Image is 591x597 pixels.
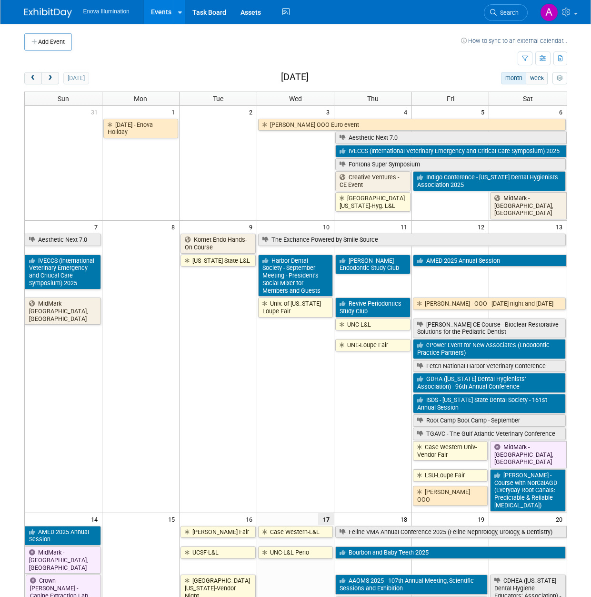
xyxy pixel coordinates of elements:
a: Feline VMA Annual Conference 2025 (Feline Nephrology, Urology, & Dentistry) [335,526,566,538]
span: 2 [248,106,257,118]
a: [PERSON_NAME] Endodontic Study Club [335,255,411,274]
span: 10 [322,221,334,233]
span: Thu [367,95,379,103]
span: 16 [245,513,257,525]
span: Tue [213,95,223,103]
a: Case Western Univ-Vendor Fair [413,441,488,461]
button: month [501,72,526,84]
span: 20 [555,513,567,525]
a: UNC-L&L Perio [258,546,333,559]
a: UNC-L&L [335,319,411,331]
a: [PERSON_NAME] OOO Euro event [258,119,566,131]
a: UNE-Loupe Fair [335,339,411,351]
a: Fetch National Harbor Veterinary Conference [413,360,566,372]
span: 31 [90,106,102,118]
a: [PERSON_NAME] - Course with NorCalAGD (Everyday Root Canals: Predictable & Reliable [MEDICAL_DATA]) [490,469,565,512]
a: Univ. of [US_STATE]-Loupe Fair [258,298,333,317]
a: Search [484,4,528,21]
a: Aesthetic Next 7.0 [335,132,566,144]
a: [GEOGRAPHIC_DATA][US_STATE]-Hyg. L&L [335,192,411,212]
a: Bourbon and Baby Teeth 2025 [335,546,565,559]
span: Sun [58,95,69,103]
a: MidMark - [GEOGRAPHIC_DATA], [GEOGRAPHIC_DATA] [490,441,566,468]
img: ExhibitDay [24,8,72,18]
button: prev [24,72,42,84]
span: 1 [170,106,179,118]
a: GDHA ([US_STATE] Dental Hygienists’ Association) - 96th Annual Conference [413,373,566,392]
h2: [DATE] [281,72,309,82]
button: Add Event [24,33,72,51]
a: [PERSON_NAME] - OOO - [DATE] night and [DATE] [413,298,566,310]
span: 5 [480,106,489,118]
a: Root Camp Boot Camp - September [413,414,566,427]
a: IVECCS (International Veterinary Emergency and Critical Care Symposium) 2025 [335,145,566,157]
a: Aesthetic Next 7.0 [25,234,101,246]
a: TGAVC - The Gulf Atlantic Veterinary Conference [413,428,566,440]
span: 6 [558,106,567,118]
span: Fri [447,95,454,103]
a: MidMark - [GEOGRAPHIC_DATA], [GEOGRAPHIC_DATA] [490,192,566,219]
a: Indigo Conference - [US_STATE] Dental Hygienists Association 2025 [413,171,566,191]
span: Search [497,9,519,16]
i: Personalize Calendar [557,75,563,82]
img: Abby Nelson [540,3,558,21]
span: Sat [523,95,533,103]
span: Enova Illumination [83,8,130,15]
a: [PERSON_NAME] Fair [180,526,256,538]
span: 12 [477,221,489,233]
span: 11 [400,221,411,233]
span: Mon [134,95,147,103]
span: 3 [325,106,334,118]
a: IVECCS (International Veterinary Emergency and Critical Care Symposium) 2025 [25,255,101,289]
a: The Exchance Powered by Smile Source [258,234,566,246]
a: ePower Event for New Associates (Endodontic Practice Partners) [413,339,566,359]
button: [DATE] [63,72,89,84]
span: 19 [477,513,489,525]
a: Fontona Super Symposium [335,158,565,171]
span: 17 [318,513,334,525]
a: AAOMS 2025 - 107th Annual Meeting, Scientific Sessions and Exhibition [335,575,488,594]
a: Komet Endo Hands-On Course [180,234,256,253]
a: [DATE] - Enova Holiday [103,119,179,138]
a: Case Western-L&L [258,526,333,538]
a: How to sync to an external calendar... [461,37,567,44]
span: 8 [170,221,179,233]
a: AMED 2025 Annual Session [25,526,101,546]
a: Harbor Dental Society - September Meeting - President’s Social Mixer for Members and Guests [258,255,333,297]
a: UCSF-L&L [180,546,256,559]
span: 7 [93,221,102,233]
span: 14 [90,513,102,525]
a: Revive Periodontics - Study Club [335,298,411,317]
a: Creative Ventures - CE Event [335,171,411,191]
a: MidMark - [GEOGRAPHIC_DATA], [GEOGRAPHIC_DATA] [25,298,101,325]
button: myCustomButton [552,72,567,84]
a: [US_STATE] State-L&L [180,255,256,267]
a: MidMark - [GEOGRAPHIC_DATA], [GEOGRAPHIC_DATA] [25,546,101,574]
button: week [526,72,548,84]
span: 13 [555,221,567,233]
span: 4 [403,106,411,118]
button: next [41,72,59,84]
a: ISDS - [US_STATE] State Dental Society - 161st Annual Session [413,394,566,413]
a: [PERSON_NAME] OOO [413,486,488,505]
a: LSU-Loupe Fair [413,469,488,482]
span: Wed [289,95,302,103]
span: 9 [248,221,257,233]
a: [PERSON_NAME] CE Course - Bioclear Restorative Solutions for the Pediatric Dentist [413,319,566,338]
span: 18 [400,513,411,525]
span: 15 [167,513,179,525]
a: AMED 2025 Annual Session [413,255,567,267]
